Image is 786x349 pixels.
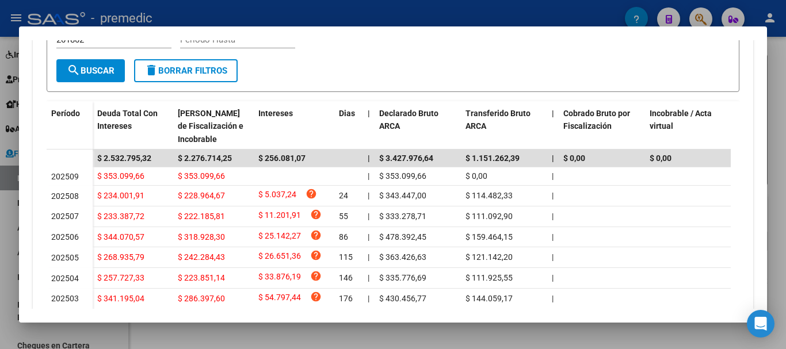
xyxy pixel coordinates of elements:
span: | [368,171,369,181]
datatable-header-cell: Período [47,101,93,149]
span: 24 [339,191,348,200]
i: help [310,270,322,282]
span: Buscar [67,66,115,76]
span: | [552,273,554,282]
div: Open Intercom Messenger [747,310,774,338]
span: $ 268.935,79 [97,252,144,262]
mat-icon: search [67,63,81,77]
span: $ 256.081,07 [258,154,306,163]
span: | [368,294,369,303]
span: $ 3.427.976,64 [379,154,433,163]
span: Intereses [258,109,293,118]
i: help [310,229,322,241]
span: $ 0,00 [466,171,487,181]
datatable-header-cell: Deuda Bruta Neto de Fiscalización e Incobrable [173,101,254,152]
span: $ 159.464,15 [466,232,513,241]
span: 202507 [51,212,79,221]
span: $ 343.447,00 [379,191,426,200]
span: $ 242.284,43 [178,252,225,262]
span: | [552,294,554,303]
span: $ 1.151.262,39 [466,154,520,163]
span: $ 353.099,66 [379,171,426,181]
span: $ 144.059,17 [466,294,513,303]
span: | [368,252,369,262]
span: 202506 [51,232,79,241]
span: $ 257.727,33 [97,273,144,282]
span: $ 25.142,27 [258,229,301,245]
span: Borrar Filtros [144,66,227,76]
span: 202509 [51,172,79,181]
span: $ 11.201,91 [258,209,301,224]
span: 86 [339,232,348,241]
button: Buscar [56,59,125,82]
span: $ 111.925,55 [466,273,513,282]
span: $ 5.037,24 [258,188,296,204]
span: $ 223.851,14 [178,273,225,282]
span: $ 286.397,60 [178,294,225,303]
span: $ 344.070,57 [97,232,144,241]
span: $ 233.387,72 [97,212,144,221]
span: Deuda Total Con Intereses [97,109,158,131]
span: | [552,191,554,200]
datatable-header-cell: Cobrado Bruto por Fiscalización [559,101,645,152]
span: 202508 [51,191,79,201]
span: $ 2.532.795,32 [97,154,151,163]
span: $ 26.651,36 [258,250,301,265]
span: | [368,212,369,221]
span: $ 353.099,66 [178,171,225,181]
span: $ 0,00 [650,154,671,163]
span: 202504 [51,274,79,283]
span: Dias [339,109,355,118]
span: 115 [339,252,353,262]
button: Borrar Filtros [134,59,238,82]
datatable-header-cell: Incobrable / Acta virtual [645,101,731,152]
datatable-header-cell: Deuda Total Con Intereses [93,101,173,152]
span: $ 478.392,45 [379,232,426,241]
span: $ 114.482,33 [466,191,513,200]
span: $ 121.142,20 [466,252,513,262]
span: | [368,109,370,118]
span: $ 430.456,77 [379,294,426,303]
span: $ 353.099,66 [97,171,144,181]
span: 55 [339,212,348,221]
span: 202505 [51,253,79,262]
span: $ 335.776,69 [379,273,426,282]
span: $ 234.001,91 [97,191,144,200]
span: | [552,212,554,221]
span: $ 363.426,63 [379,252,426,262]
span: | [552,252,554,262]
datatable-header-cell: | [547,101,559,152]
span: | [552,171,554,181]
span: Cobrado Bruto por Fiscalización [563,109,630,131]
mat-icon: delete [144,63,158,77]
datatable-header-cell: Transferido Bruto ARCA [461,101,547,152]
span: Período [51,109,80,118]
span: $ 222.185,81 [178,212,225,221]
i: help [310,209,322,220]
span: | [368,273,369,282]
span: $ 0,00 [563,154,585,163]
span: 176 [339,294,353,303]
i: help [310,250,322,261]
span: $ 33.876,19 [258,270,301,286]
span: $ 341.195,04 [97,294,144,303]
span: $ 111.092,90 [466,212,513,221]
span: | [368,154,370,163]
datatable-header-cell: Intereses [254,101,334,152]
span: Declarado Bruto ARCA [379,109,438,131]
span: $ 318.928,30 [178,232,225,241]
span: $ 228.964,67 [178,191,225,200]
span: $ 333.278,71 [379,212,426,221]
span: $ 54.797,44 [258,291,301,306]
i: help [310,291,322,302]
span: | [552,109,554,118]
span: [PERSON_NAME] de Fiscalización e Incobrable [178,109,243,144]
span: 202503 [51,294,79,303]
span: 146 [339,273,353,282]
span: | [368,232,369,241]
span: | [552,232,554,241]
span: Transferido Bruto ARCA [466,109,531,131]
i: help [306,188,317,200]
datatable-header-cell: | [363,101,375,152]
span: $ 2.276.714,25 [178,154,232,163]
